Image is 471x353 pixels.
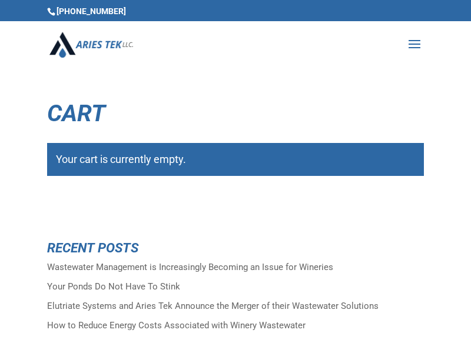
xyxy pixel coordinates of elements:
[47,6,126,16] span: [PHONE_NUMBER]
[47,143,424,176] div: Your cart is currently empty.
[47,281,180,292] a: Your Ponds Do Not Have To Stink
[47,301,379,311] a: Elutriate Systems and Aries Tek Announce the Merger of their Wastewater Solutions
[47,102,424,131] h1: Cart
[47,262,333,272] a: Wastewater Management is Increasingly Becoming an Issue for Wineries
[47,320,306,331] a: How to Reduce Energy Costs Associated with Winery Wastewater
[49,32,133,57] img: Aries Tek
[47,241,424,261] h4: Recent Posts
[47,197,150,227] a: Return to shop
